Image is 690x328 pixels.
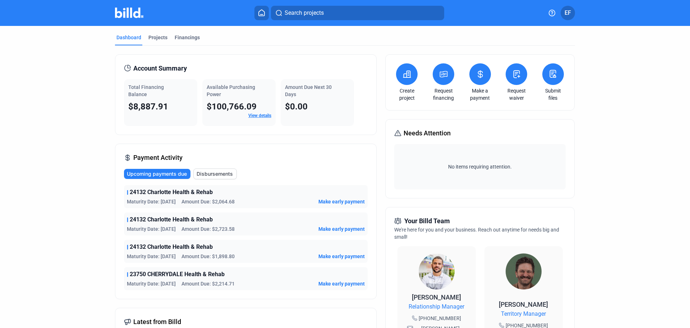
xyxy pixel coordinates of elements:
[468,87,493,102] a: Make a payment
[506,253,542,289] img: Territory Manager
[318,225,365,233] button: Make early payment
[193,169,237,179] button: Disbursements
[412,293,461,301] span: [PERSON_NAME]
[127,253,176,260] span: Maturity Date: [DATE]
[197,170,233,178] span: Disbursements
[419,315,461,322] span: [PHONE_NUMBER]
[285,84,332,97] span: Amount Due Next 30 Days
[148,34,167,41] div: Projects
[130,215,213,224] span: 24132 Charlotte Health & Rehab
[116,34,141,41] div: Dashboard
[419,253,455,289] img: Relationship Manager
[115,8,143,18] img: Billd Company Logo
[181,225,235,233] span: Amount Due: $2,723.58
[128,102,168,112] span: $8,887.91
[175,34,200,41] div: Financings
[181,253,235,260] span: Amount Due: $1,898.80
[318,280,365,287] button: Make early payment
[128,84,164,97] span: Total Financing Balance
[248,113,271,118] a: View details
[499,301,548,308] span: [PERSON_NAME]
[130,270,225,279] span: 23750 CHERRYDALE Health & Rehab
[130,188,213,197] span: 24132 Charlotte Health & Rehab
[127,280,176,287] span: Maturity Date: [DATE]
[207,84,255,97] span: Available Purchasing Power
[207,102,257,112] span: $100,766.09
[181,198,235,205] span: Amount Due: $2,064.68
[431,87,456,102] a: Request financing
[397,163,562,170] span: No items requiring attention.
[285,102,308,112] span: $0.00
[504,87,529,102] a: Request waiver
[127,198,176,205] span: Maturity Date: [DATE]
[271,6,444,20] button: Search projects
[501,310,546,318] span: Territory Manager
[540,87,566,102] a: Submit files
[318,198,365,205] button: Make early payment
[409,302,464,311] span: Relationship Manager
[404,128,451,138] span: Needs Attention
[130,243,213,251] span: 24132 Charlotte Health & Rehab
[565,9,571,17] span: EF
[133,63,187,73] span: Account Summary
[394,87,419,102] a: Create project
[285,9,324,17] span: Search projects
[404,216,450,226] span: Your Billd Team
[124,169,190,179] button: Upcoming payments due
[127,225,176,233] span: Maturity Date: [DATE]
[181,280,235,287] span: Amount Due: $2,214.71
[318,253,365,260] button: Make early payment
[394,227,559,240] span: We're here for you and your business. Reach out anytime for needs big and small!
[133,153,183,163] span: Payment Activity
[133,317,181,327] span: Latest from Billd
[561,6,575,20] button: EF
[127,170,187,178] span: Upcoming payments due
